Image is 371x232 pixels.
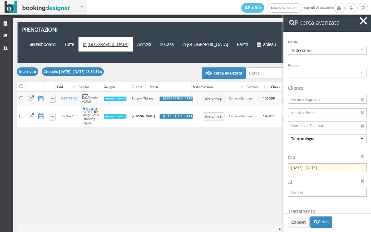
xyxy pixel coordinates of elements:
a: 2I5UT52162 [61,96,77,100]
div: Stato [146,82,162,91]
img: BookingDesigner.com [5,1,70,14]
div: Canale [77,82,102,91]
a: Liste [281,37,298,52]
h4: Trattamento [288,208,367,214]
h4: Cliente [283,85,371,95]
button: Tutti i canali [288,46,367,55]
input: Cerca [246,67,298,78]
img: c1bf4543417a11ec8a5106403f595ea8.png [82,108,99,113]
div: In [GEOGRAPHIC_DATA] [160,114,193,119]
div: Cliente [130,82,145,91]
h4: Al [288,180,367,185]
b: 102 QDP [263,96,275,100]
span: Tutti i canali [291,48,364,53]
button: Reset [288,217,310,227]
a: Prenotazioni [18,22,85,37]
b: [PERSON_NAME] [132,114,155,118]
b: Bolzoni Tiziana [132,96,153,100]
a: [GEOGRAPHIC_DATA] [268,3,302,13]
a: In [GEOGRAPHIC_DATA] [78,37,133,52]
input: Indirizzo Email [288,108,367,117]
button: Checkin: [DATE] - [DATE] 23:59:59 [42,67,104,75]
div: Incompleto [282,117,298,121]
button: Arrivato [203,112,224,121]
div: Sistemazione [192,82,245,91]
div: In [GEOGRAPHIC_DATA] [160,97,193,101]
b: RIEPILOGO INVIATO [105,97,126,100]
td: Camera Standard [227,92,258,106]
button: Ricerca avanzata [202,67,246,78]
div: Incompleto [282,99,298,103]
h2: Ricerca avanzata [283,13,371,32]
b: 4 [279,227,281,231]
td: Diretto (CRM) [80,92,101,106]
div: Cod. [56,82,77,91]
a: Tutte [60,37,78,52]
div: Gruppo [102,82,130,91]
a: Tableau [252,37,281,52]
div: Checkin [268,82,287,91]
button: Tutte le lingue [288,134,367,143]
input: Dal - Al [288,163,367,172]
label: Canale [288,40,298,44]
button: Arrivato [203,95,224,103]
a: 0 / 2Incompleto [282,112,298,121]
a: In [GEOGRAPHIC_DATA] [178,37,232,52]
h4: Dal [288,155,367,160]
button: In arrivo [17,67,38,75]
input: Numero di Telefono [288,121,367,130]
a: Partiti [232,37,252,52]
td: Village Hotel - Booking Engine [80,106,101,127]
b: 126 MTR [263,114,275,118]
a: In Casa [155,37,178,52]
a: Dashboard [25,37,60,52]
button: Cerca [310,216,332,227]
input: Nome o Cognome [288,95,367,104]
span: martedì, 09 settembre [241,3,334,13]
b: RIEPILOGO INVIATO [105,115,126,118]
a: G9FR422162 [61,114,78,118]
a: 0 / 2Incompleto [282,94,298,103]
td: Camera Standard [227,106,258,127]
a: RIEPILOGO INVIATO [103,114,127,118]
label: Gruppo [288,64,299,68]
a: Arrivati [133,37,155,52]
span: Tutte le lingue [291,136,364,141]
a: RIEPILOGO INVIATO [103,96,127,100]
div: Camera [245,82,267,91]
a: Profilo [241,3,265,13]
input: Dal - Al [288,188,367,197]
